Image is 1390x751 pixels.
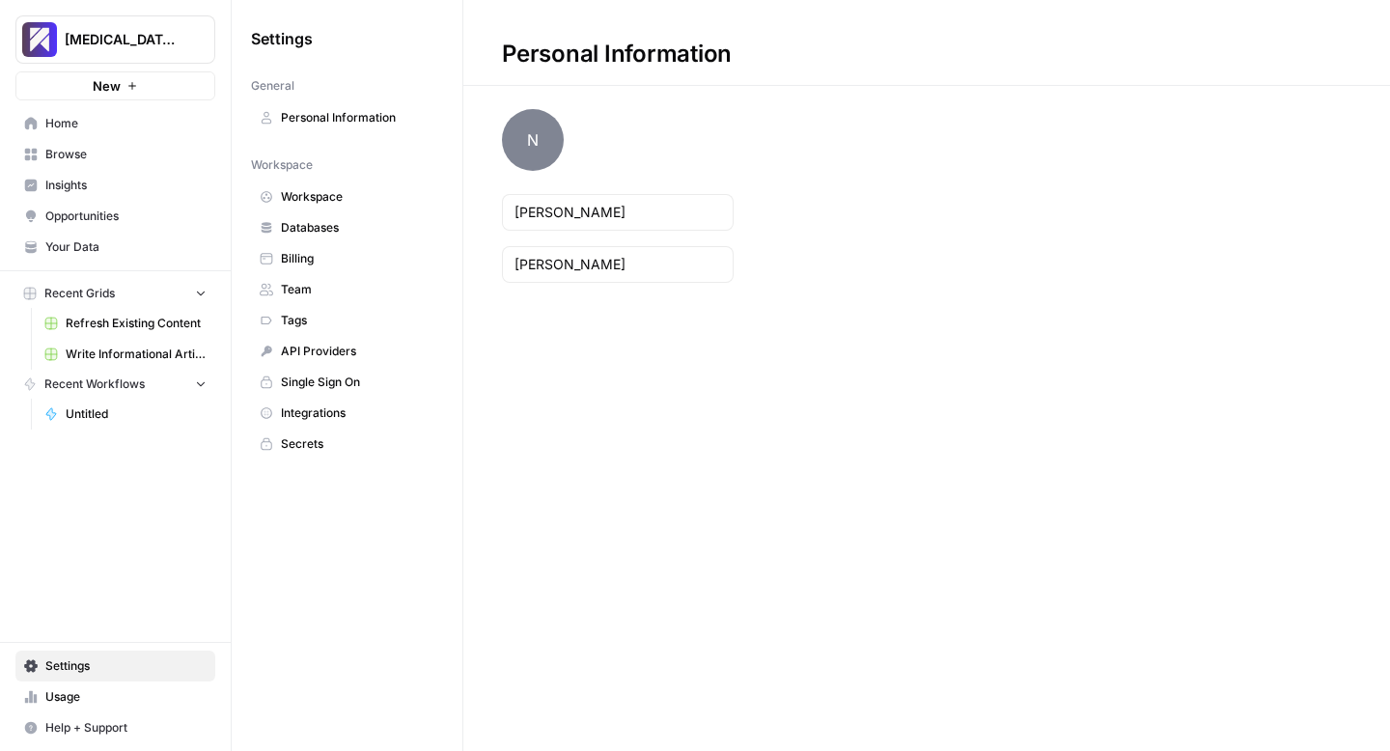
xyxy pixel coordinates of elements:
a: Write Informational Article [36,339,215,370]
span: Write Informational Article [66,346,207,363]
a: Untitled [36,399,215,430]
a: Databases [251,212,443,243]
a: API Providers [251,336,443,367]
span: Tags [281,312,434,329]
span: API Providers [281,343,434,360]
span: Browse [45,146,207,163]
a: Single Sign On [251,367,443,398]
a: Browse [15,139,215,170]
span: General [251,77,294,95]
img: Overjet - Test Logo [22,22,57,57]
a: Usage [15,681,215,712]
span: Secrets [281,435,434,453]
span: Untitled [66,405,207,423]
span: Home [45,115,207,132]
button: Workspace: Overjet - Test [15,15,215,64]
a: Home [15,108,215,139]
span: Recent Grids [44,285,115,302]
button: Help + Support [15,712,215,743]
button: Recent Grids [15,279,215,308]
span: Workspace [251,156,313,174]
span: Settings [251,27,313,50]
a: Personal Information [251,102,443,133]
span: Databases [281,219,434,236]
a: Tags [251,305,443,336]
a: Settings [15,651,215,681]
a: Team [251,274,443,305]
a: Opportunities [15,201,215,232]
span: Billing [281,250,434,267]
span: Refresh Existing Content [66,315,207,332]
span: Opportunities [45,208,207,225]
span: Help + Support [45,719,207,737]
span: Personal Information [281,109,434,126]
span: N [502,109,564,171]
span: [MEDICAL_DATA] - Test [65,30,181,49]
span: Settings [45,657,207,675]
a: Billing [251,243,443,274]
button: New [15,71,215,100]
span: Your Data [45,238,207,256]
span: Usage [45,688,207,706]
span: Team [281,281,434,298]
a: Your Data [15,232,215,263]
button: Recent Workflows [15,370,215,399]
a: Insights [15,170,215,201]
span: Recent Workflows [44,375,145,393]
a: Refresh Existing Content [36,308,215,339]
span: New [93,76,121,96]
span: Single Sign On [281,374,434,391]
span: Insights [45,177,207,194]
span: Integrations [281,404,434,422]
a: Secrets [251,429,443,459]
span: Workspace [281,188,434,206]
a: Workspace [251,181,443,212]
div: Personal Information [463,39,770,70]
a: Integrations [251,398,443,429]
